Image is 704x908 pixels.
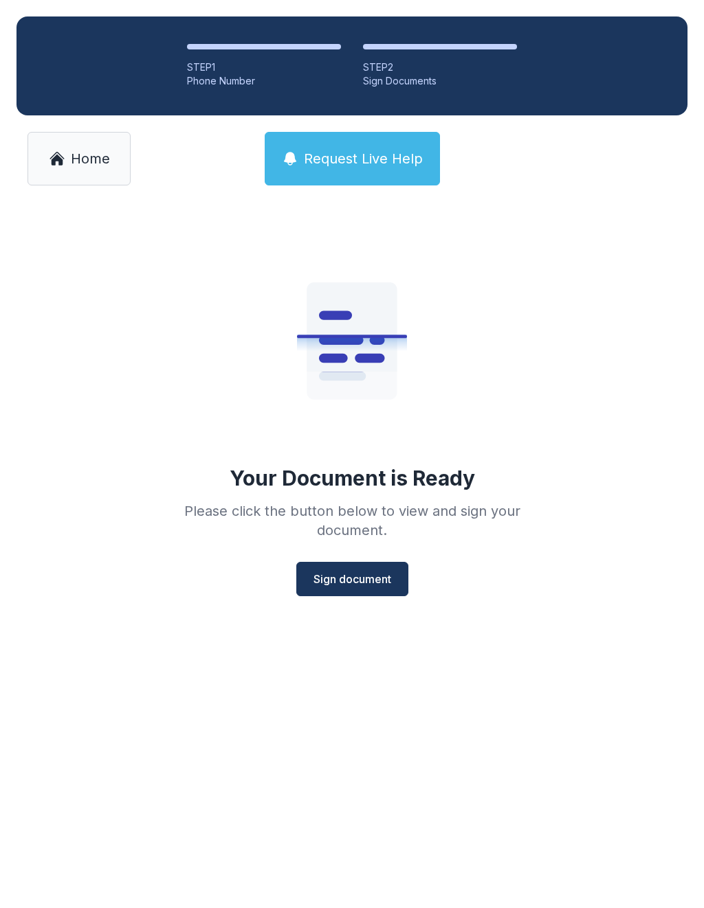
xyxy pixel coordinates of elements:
div: Your Document is Ready [230,466,475,490]
div: Phone Number [187,74,341,88]
span: Home [71,149,110,168]
span: Sign document [313,571,391,587]
div: Sign Documents [363,74,517,88]
span: Request Live Help [304,149,423,168]
div: STEP 2 [363,60,517,74]
div: Please click the button below to view and sign your document. [154,501,550,540]
div: STEP 1 [187,60,341,74]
